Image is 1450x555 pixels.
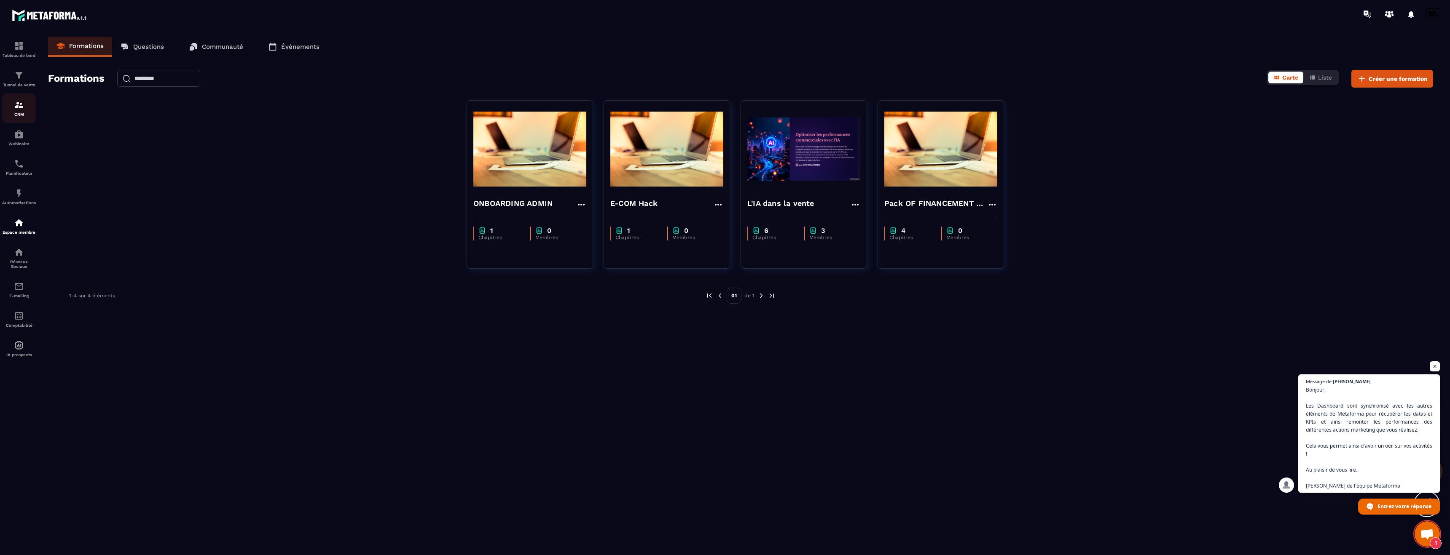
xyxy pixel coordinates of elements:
img: chapter [535,227,543,235]
p: 1-4 sur 4 éléments [69,293,115,299]
a: social-networksocial-networkRéseaux Sociaux [2,241,36,275]
p: Chapitres [615,235,659,240]
p: Membres [809,235,852,240]
p: Tableau de bord [2,53,36,58]
button: Liste [1304,72,1337,83]
p: 1 [490,227,493,235]
p: Réseaux Sociaux [2,259,36,269]
img: chapter [615,227,623,235]
p: E-mailing [2,294,36,298]
p: Chapitres [752,235,796,240]
p: de 1 [744,292,755,299]
p: Chapitres [478,235,522,240]
img: formation-background [610,107,723,191]
img: email [14,281,24,291]
img: prev [716,292,724,299]
img: chapter [809,227,817,235]
span: Carte [1282,74,1298,81]
button: Créer une formation [1351,70,1433,88]
a: Questions [112,37,172,57]
a: formation-backgroundL'IA dans la ventechapter6Chapitreschapter3Membres [741,100,878,279]
h4: E-COM Hack [610,197,658,209]
img: next [757,292,765,299]
p: Automatisations [2,200,36,205]
img: formation [14,100,24,110]
a: schedulerschedulerPlanificateur [2,152,36,182]
p: 0 [547,227,551,235]
a: emailemailE-mailing [2,275,36,304]
p: CRM [2,112,36,117]
p: 6 [764,227,768,235]
img: formation [14,70,24,80]
p: Événements [281,43,320,51]
p: 3 [821,227,825,235]
p: Webinaire [2,141,36,146]
p: Comptabilité [2,323,36,328]
a: formationformationCRM [2,93,36,123]
p: Membres [672,235,715,240]
img: prev [706,292,713,299]
h4: Pack OF FINANCEMENT + VENTES AI [884,197,987,209]
img: accountant [14,311,24,321]
a: automationsautomationsAutomatisations [2,182,36,211]
img: social-network [14,247,24,257]
a: formation-backgroundPack OF FINANCEMENT + VENTES AIchapter4Chapitreschapter0Membres [878,100,1015,279]
img: logo [12,8,88,23]
img: chapter [752,227,760,235]
p: 01 [727,288,741,304]
span: Liste [1318,74,1332,81]
a: automationsautomationsEspace membre [2,211,36,241]
p: 4 [901,227,905,235]
p: Chapitres [889,235,933,240]
p: Membres [535,235,578,240]
h4: ONBOARDING ADMIN [473,197,553,209]
img: next [768,292,776,299]
img: chapter [946,227,954,235]
p: 1 [627,227,630,235]
img: automations [14,218,24,228]
span: 1 [1430,537,1442,549]
span: Bonjour, Les Dashboard sont synchronisé avec les autres éléments de Metaforma pour récupérer les ... [1306,386,1432,490]
span: Message de [1306,379,1332,384]
h4: L'IA dans la vente [747,197,814,209]
p: Communauté [202,43,243,51]
a: Ouvrir le chat [1415,521,1440,547]
a: Communauté [181,37,252,57]
p: Espace membre [2,230,36,235]
img: chapter [889,227,897,235]
a: formationformationTunnel de vente [2,64,36,93]
a: accountantaccountantComptabilité [2,304,36,334]
p: Membres [946,235,989,240]
p: Questions [133,43,164,51]
img: formation-background [747,107,860,191]
a: formation-backgroundE-COM Hackchapter1Chapitreschapter0Membres [604,100,741,279]
span: [PERSON_NAME] [1333,379,1371,384]
img: automations [14,188,24,198]
button: Carte [1268,72,1303,83]
p: Tunnel de vente [2,83,36,87]
a: Formations [48,37,112,57]
img: scheduler [14,159,24,169]
img: formation-background [473,107,586,191]
a: automationsautomationsWebinaire [2,123,36,152]
p: Formations [69,42,104,50]
img: automations [14,129,24,139]
p: 0 [958,227,962,235]
a: formation-backgroundONBOARDING ADMINchapter1Chapitreschapter0Membres [467,100,604,279]
p: 0 [684,227,688,235]
img: chapter [478,227,486,235]
img: formation-background [884,107,997,191]
img: automations [14,340,24,350]
span: Entrez votre réponse [1377,499,1431,514]
p: Planificateur [2,171,36,176]
a: Événements [260,37,328,57]
img: formation [14,41,24,51]
p: IA prospects [2,352,36,357]
img: chapter [672,227,680,235]
span: Créer une formation [1369,75,1428,83]
h2: Formations [48,70,105,88]
a: formationformationTableau de bord [2,35,36,64]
